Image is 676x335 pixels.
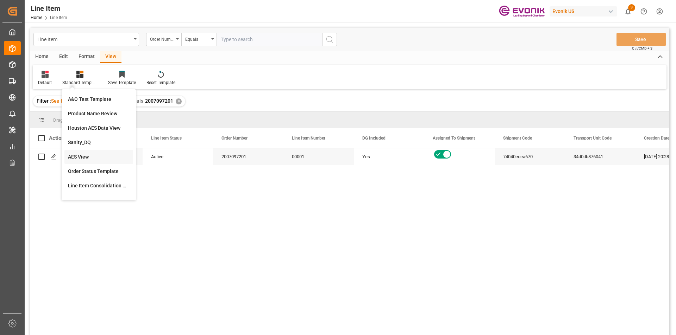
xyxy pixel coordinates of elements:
[628,4,635,11] span: 3
[185,34,209,43] div: Equals
[565,148,636,165] div: 34d0db876041
[151,149,205,165] div: Active
[217,33,322,46] input: Type to search
[221,136,248,141] span: Order Number
[100,51,121,63] div: View
[499,5,545,18] img: Evonik-brand-mark-Deep-Purple-RGB.jpeg_1700498283.jpeg
[30,148,72,165] div: Press SPACE to select this row.
[68,139,130,146] div: Sanity_DQ
[151,136,182,141] span: Line Item Status
[146,33,181,46] button: open menu
[33,33,139,46] button: open menu
[616,33,666,46] button: Save
[37,98,51,104] span: Filter :
[495,148,565,165] div: 74040ecea670
[73,51,100,63] div: Format
[550,6,617,17] div: Evonik US
[49,135,64,141] div: Action
[68,197,130,204] div: Stackable Review
[636,4,652,19] button: Help Center
[62,79,98,86] div: Standard Templates
[632,46,652,51] span: Ctrl/CMD + S
[37,34,131,43] div: Line Item
[146,79,175,86] div: Reset Template
[30,51,54,63] div: Home
[433,136,475,141] span: Assigned To Shipment
[51,98,76,104] span: Sea freight
[38,79,52,86] div: Default
[503,136,532,141] span: Shipment Code
[68,110,130,117] div: Product Name Review
[574,136,612,141] span: Transport Unit Code
[68,182,130,189] div: Line Item Consolidation Template
[68,124,130,132] div: Houston AES Data View
[620,4,636,19] button: show 3 new notifications
[145,98,173,104] span: 2007097201
[31,15,42,20] a: Home
[292,136,325,141] span: Line Item Number
[283,148,354,165] div: 00001
[68,168,130,175] div: Order Status Template
[68,96,130,103] div: A&O Test Template
[68,153,130,161] div: AES View
[53,117,108,123] span: Drag here to set row groups
[362,136,386,141] span: DG Included
[322,33,337,46] button: search button
[31,3,67,14] div: Line Item
[108,79,136,86] div: Save Template
[150,34,174,43] div: Order Number
[644,136,669,141] span: Creation Date
[213,148,283,165] div: 2007097201
[550,5,620,18] button: Evonik US
[176,98,182,104] div: ✕
[181,33,217,46] button: open menu
[54,51,73,63] div: Edit
[362,149,416,165] div: Yes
